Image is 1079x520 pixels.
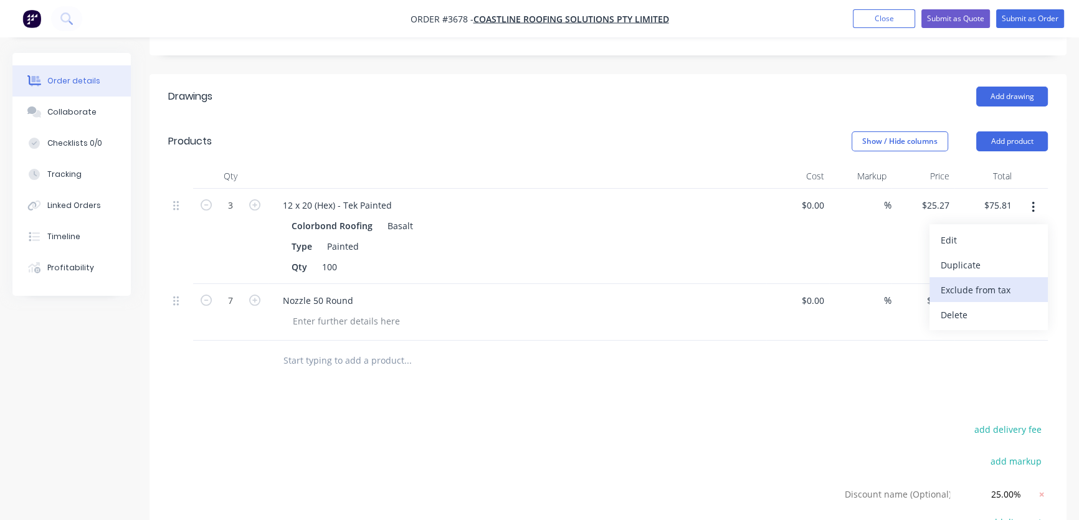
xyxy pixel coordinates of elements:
[976,131,1048,151] button: Add product
[941,306,1037,324] div: Delete
[853,9,915,28] button: Close
[12,97,131,128] button: Collaborate
[12,190,131,221] button: Linked Orders
[47,231,80,242] div: Timeline
[12,252,131,283] button: Profitability
[47,169,82,180] div: Tracking
[22,9,41,28] img: Factory
[884,293,891,308] span: %
[12,221,131,252] button: Timeline
[47,106,97,118] div: Collaborate
[322,237,364,255] div: Painted
[273,291,363,310] div: Nozzle 50 Round
[473,13,669,25] a: COASTLINE ROOFING SOLUTIONS PTY LIMITED
[884,198,891,212] span: %
[954,164,1017,189] div: Total
[273,196,402,214] div: 12 x 20 (Hex) - Tek Painted
[383,217,413,235] div: Basalt
[47,262,94,273] div: Profitability
[852,131,948,151] button: Show / Hide columns
[984,453,1048,470] button: add markup
[921,9,990,28] button: Submit as Quote
[168,134,212,149] div: Products
[12,128,131,159] button: Checklists 0/0
[317,258,342,276] div: 100
[287,237,317,255] div: Type
[941,231,1037,249] div: Edit
[47,200,101,211] div: Linked Orders
[967,421,1048,438] button: add delivery fee
[411,13,473,25] span: Order #3678 -
[12,159,131,190] button: Tracking
[839,485,956,503] input: Discount name (Optional)
[292,217,378,235] div: Colorbond Roofing
[976,87,1048,106] button: Add drawing
[12,65,131,97] button: Order details
[287,258,312,276] div: Qty
[283,348,532,373] input: Start typing to add a product...
[971,485,1027,503] input: 0%
[47,75,100,87] div: Order details
[996,9,1064,28] button: Submit as Order
[941,281,1037,299] div: Exclude from tax
[766,164,829,189] div: Cost
[941,256,1037,274] div: Duplicate
[47,138,102,149] div: Checklists 0/0
[193,164,268,189] div: Qty
[891,164,954,189] div: Price
[829,164,892,189] div: Markup
[168,89,212,104] div: Drawings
